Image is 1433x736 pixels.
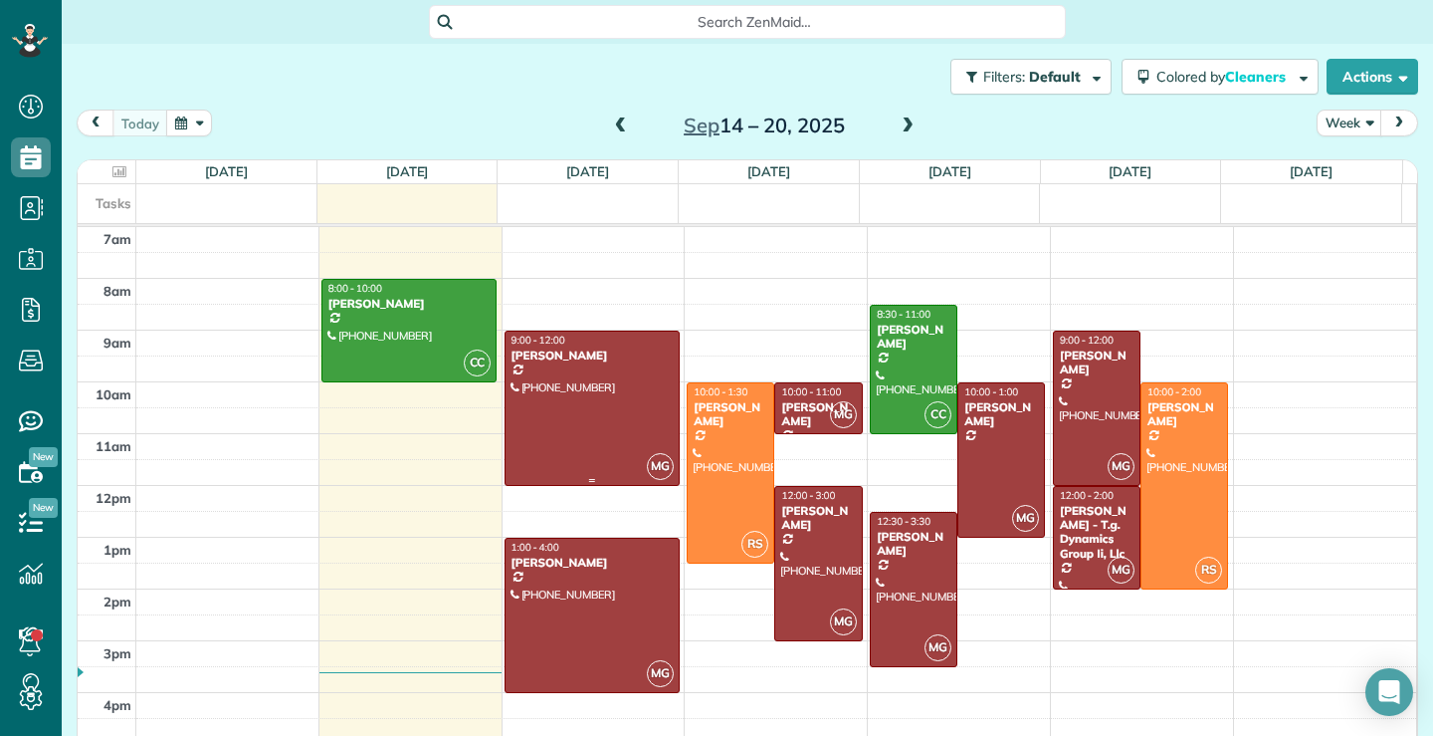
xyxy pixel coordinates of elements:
div: [PERSON_NAME] [963,400,1039,429]
span: CC [924,401,951,428]
span: 10:00 - 2:00 [1147,385,1201,398]
span: MG [830,401,857,428]
div: [PERSON_NAME] [1059,349,1134,377]
button: Filters: Default [950,59,1112,95]
button: Actions [1327,59,1418,95]
div: [PERSON_NAME] [327,297,491,311]
a: [DATE] [205,163,248,179]
span: Filters: [983,68,1025,86]
span: MG [1108,453,1134,480]
span: 10:00 - 1:00 [964,385,1018,398]
span: MG [647,660,674,687]
h2: 14 – 20, 2025 [640,115,889,136]
a: [DATE] [566,163,609,179]
span: 1:00 - 4:00 [512,541,559,554]
span: Tasks [96,195,131,211]
span: MG [1012,505,1039,532]
span: Default [1029,68,1082,86]
span: 2pm [103,594,131,610]
button: Colored byCleaners [1122,59,1319,95]
span: 8am [103,283,131,299]
div: [PERSON_NAME] [780,400,856,429]
span: 11am [96,438,131,454]
span: 7am [103,231,131,247]
span: CC [464,350,491,376]
div: [PERSON_NAME] [876,530,951,559]
div: Open Intercom Messenger [1365,668,1413,716]
a: [DATE] [386,163,429,179]
button: prev [77,110,114,136]
span: 10:00 - 1:30 [694,385,747,398]
span: 12:30 - 3:30 [877,515,930,528]
button: next [1380,110,1418,136]
div: [PERSON_NAME] [1146,400,1222,429]
span: 12pm [96,490,131,506]
span: 9:00 - 12:00 [1060,334,1114,347]
a: Filters: Default [940,59,1112,95]
div: [PERSON_NAME] [876,323,951,352]
button: today [112,110,168,136]
div: [PERSON_NAME] [511,349,674,363]
button: Week [1317,110,1382,136]
span: Cleaners [1225,68,1289,86]
a: [DATE] [747,163,790,179]
span: 1pm [103,542,131,558]
a: [DATE] [1290,163,1332,179]
span: 12:00 - 3:00 [781,489,835,502]
span: MG [647,453,674,480]
a: [DATE] [928,163,971,179]
span: RS [1195,557,1222,584]
div: [PERSON_NAME] [780,504,856,533]
span: 12:00 - 2:00 [1060,489,1114,502]
span: New [29,447,58,467]
span: 10am [96,386,131,402]
span: 9am [103,335,131,351]
div: [PERSON_NAME] [693,400,768,429]
span: RS [741,531,768,558]
span: 4pm [103,697,131,713]
span: Colored by [1156,68,1293,86]
span: MG [924,634,951,661]
span: New [29,498,58,518]
span: MG [1108,557,1134,584]
span: Sep [684,113,719,137]
span: 9:00 - 12:00 [512,334,565,347]
div: [PERSON_NAME] - T.g. Dynamics Group Ii, Llc [1059,504,1134,562]
span: 8:00 - 10:00 [328,282,382,295]
span: MG [830,609,857,635]
span: 10:00 - 11:00 [781,385,841,398]
a: [DATE] [1109,163,1151,179]
div: [PERSON_NAME] [511,556,674,570]
span: 3pm [103,645,131,661]
span: 8:30 - 11:00 [877,308,930,321]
